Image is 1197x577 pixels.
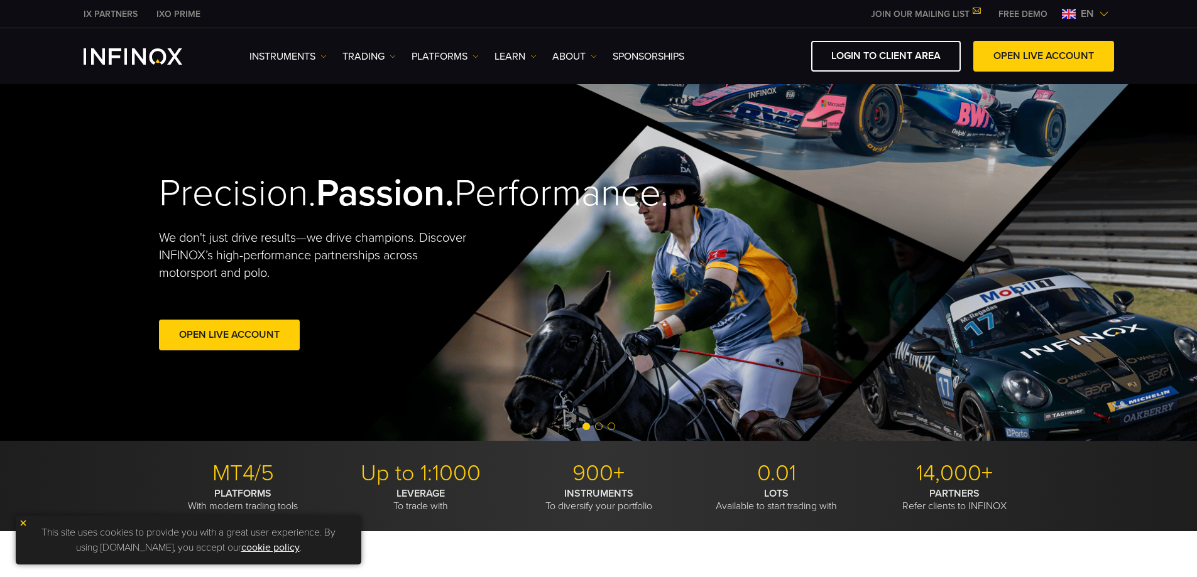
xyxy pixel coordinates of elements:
p: 900+ [515,460,683,487]
p: Available to start trading with [692,487,861,512]
p: To trade with [337,487,505,512]
strong: INSTRUMENTS [564,487,633,500]
p: MT4/5 [159,460,327,487]
a: SPONSORSHIPS [613,49,684,64]
a: Open Live Account [159,320,300,350]
strong: PLATFORMS [214,487,271,500]
span: Go to slide 2 [595,423,603,430]
p: 14,000+ [870,460,1039,487]
p: 0.01 [692,460,861,487]
h2: Precision. Performance. [159,171,555,217]
span: en [1076,6,1099,21]
strong: PARTNERS [929,487,980,500]
a: TRADING [342,49,396,64]
strong: LOTS [764,487,789,500]
a: ABOUT [552,49,597,64]
strong: LEVERAGE [396,487,445,500]
strong: Passion. [316,171,454,216]
a: OPEN LIVE ACCOUNT [973,41,1114,72]
p: Up to 1:1000 [337,460,505,487]
a: INFINOX Logo [84,48,212,65]
a: INFINOX [147,8,210,21]
a: Instruments [249,49,327,64]
img: yellow close icon [19,519,28,527]
p: To diversify your portfolio [515,487,683,512]
a: JOIN OUR MAILING LIST [861,9,989,19]
a: INFINOX MENU [989,8,1057,21]
a: INFINOX [74,8,147,21]
a: Learn [495,49,537,64]
p: Refer clients to INFINOX [870,487,1039,512]
a: LOGIN TO CLIENT AREA [811,41,961,72]
a: cookie policy [241,541,300,554]
a: PLATFORMS [412,49,479,64]
span: Go to slide 1 [582,423,590,430]
p: With modern trading tools [159,487,327,512]
span: Go to slide 3 [608,423,615,430]
p: We don't just drive results—we drive champions. Discover INFINOX’s high-performance partnerships ... [159,229,476,282]
p: This site uses cookies to provide you with a great user experience. By using [DOMAIN_NAME], you a... [22,522,355,558]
